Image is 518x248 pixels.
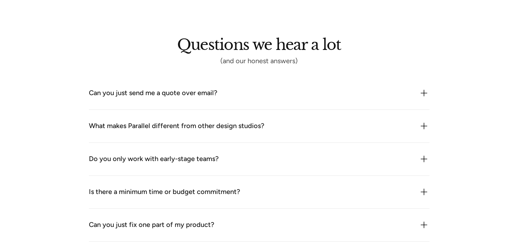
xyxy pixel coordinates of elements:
[177,39,341,54] h2: Questions we hear a lot
[89,219,214,230] div: Can you just fix one part of my product?
[89,121,264,131] div: What makes Parallel different from other design studios?
[89,187,240,197] div: Is there a minimum time or budget commitment?
[177,58,341,63] div: (and our honest answers)
[89,88,217,99] div: Can you just send me a quote over email?
[89,154,219,164] div: Do you only work with early-stage teams?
